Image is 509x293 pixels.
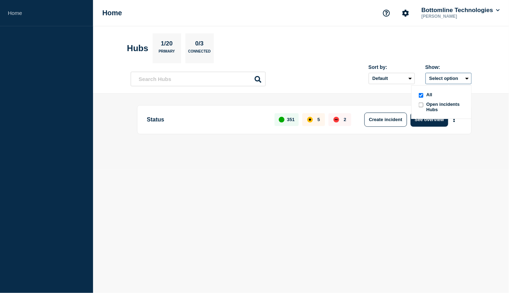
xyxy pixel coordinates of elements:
[334,117,339,123] div: down
[131,72,266,86] input: Search Hubs
[307,117,313,123] div: affected
[379,6,394,21] button: Support
[426,64,472,70] div: Show:
[147,113,267,127] p: Status
[279,117,285,123] div: up
[159,49,175,57] p: Primary
[364,113,407,127] button: Create incident
[427,92,433,99] span: All
[188,49,211,57] p: Connected
[127,43,148,53] h2: Hubs
[318,117,320,122] p: 5
[287,117,295,122] p: 351
[419,103,423,107] input: openIncidentsHubs checkbox
[426,73,472,84] button: Select optionall checkboxAllopenIncidentsHubs checkboxOpen incidents Hubs
[193,40,206,49] p: 0/3
[398,6,413,21] button: Account settings
[369,73,415,84] select: Sort by
[419,93,423,98] input: all checkbox
[427,102,466,112] span: Open incidents Hubs
[158,40,175,49] p: 1/20
[420,14,494,19] p: [PERSON_NAME]
[420,7,501,14] button: Bottomline Technologies
[344,117,346,122] p: 2
[369,64,415,70] div: Sort by:
[102,9,122,17] h1: Home
[411,113,448,127] button: See overview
